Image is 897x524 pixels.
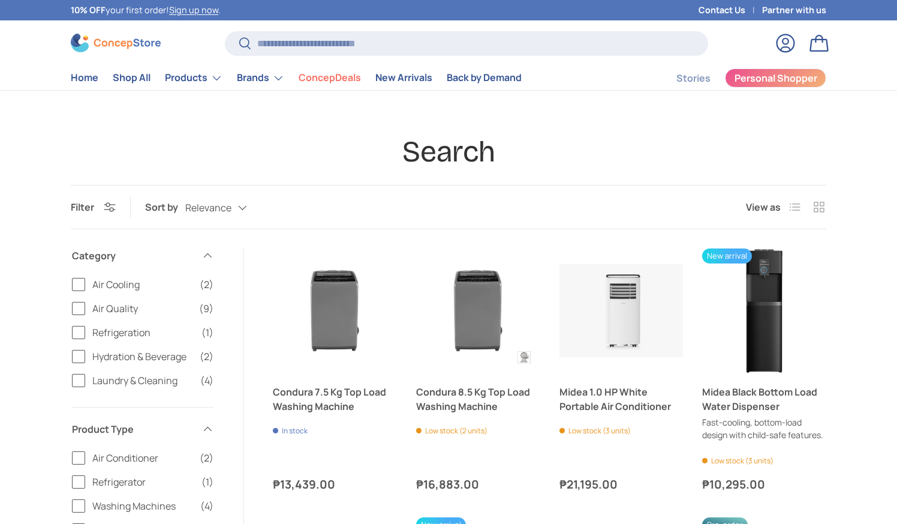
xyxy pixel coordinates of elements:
[735,73,817,83] span: Personal Shopper
[416,385,540,414] a: Condura 8.5 Kg Top Load Washing Machine
[113,66,150,89] a: Shop All
[447,66,522,89] a: Back by Demand
[169,4,218,16] a: Sign up now
[200,451,213,465] span: (2)
[559,248,684,373] a: Midea 1.0 HP White Portable Air Conditioner
[762,4,826,17] a: Partner with us
[145,200,185,214] label: Sort by
[92,373,193,388] span: Laundry & Cleaning
[92,301,192,316] span: Air Quality
[375,66,432,89] a: New Arrivals
[230,66,291,90] summary: Brands
[72,248,194,263] span: Category
[71,200,116,214] button: Filter
[702,385,826,414] a: Midea Black Bottom Load Water Dispenser
[72,422,194,436] span: Product Type
[185,197,271,218] button: Relevance
[71,34,161,52] img: ConcepStore
[273,248,397,373] a: Condura 7.5 Kg Top Load Washing Machine
[200,499,213,513] span: (4)
[273,385,397,414] a: Condura 7.5 Kg Top Load Washing Machine
[237,66,284,90] a: Brands
[746,200,781,214] span: View as
[72,234,213,277] summary: Category
[92,349,192,364] span: Hydration & Beverage
[648,66,826,90] nav: Secondary
[201,325,213,340] span: (1)
[200,277,213,292] span: (2)
[200,349,213,364] span: (2)
[72,408,213,451] summary: Product Type
[201,475,213,489] span: (1)
[699,4,762,17] a: Contact Us
[92,277,192,292] span: Air Cooling
[199,301,213,316] span: (9)
[676,67,711,90] a: Stories
[165,66,222,90] a: Products
[200,373,213,388] span: (4)
[702,248,752,264] span: New arrival
[92,325,194,340] span: Refrigeration
[71,133,826,170] h1: Search
[92,499,193,513] span: Washing Machines
[71,66,522,90] nav: Primary
[71,66,98,89] a: Home
[92,451,192,465] span: Air Conditioner
[92,475,194,489] span: Refrigerator
[71,4,221,17] p: your first order! .
[71,4,106,16] strong: 10% OFF
[299,66,361,89] a: ConcepDeals
[158,66,230,90] summary: Products
[559,385,684,414] a: Midea 1.0 HP White Portable Air Conditioner
[702,248,826,373] a: Midea Black Bottom Load Water Dispenser
[725,68,826,88] a: Personal Shopper
[185,202,231,214] span: Relevance
[71,200,94,214] span: Filter
[416,248,540,373] a: Condura 8.5 Kg Top Load Washing Machine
